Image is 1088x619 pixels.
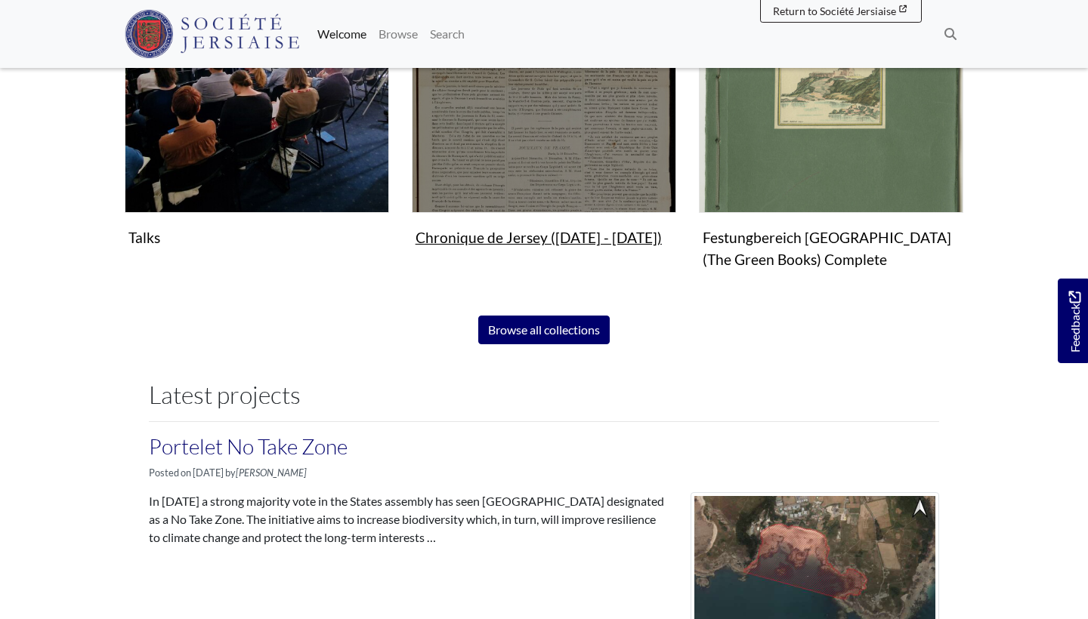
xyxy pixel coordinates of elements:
[149,466,939,480] p: Posted on [DATE] by
[125,10,299,58] img: Société Jersiaise
[149,433,348,459] a: Portelet No Take Zone
[311,19,372,49] a: Welcome
[1058,279,1088,363] a: Would you like to provide feedback?
[478,316,610,344] a: Browse all collections
[1065,291,1083,353] span: Feedback
[424,19,471,49] a: Search
[372,19,424,49] a: Browse
[125,6,299,62] a: Société Jersiaise logo
[149,380,939,409] h2: Latest projects
[149,492,668,547] p: In [DATE] a strong majority vote in the States assembly has seen [GEOGRAPHIC_DATA] designated as ...
[773,5,896,17] span: Return to Société Jersiaise
[236,467,307,479] em: [PERSON_NAME]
